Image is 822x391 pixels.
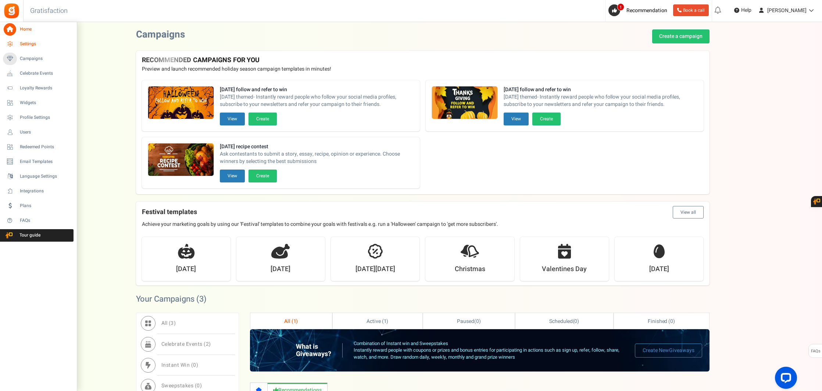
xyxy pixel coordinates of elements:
span: Help [739,7,751,14]
strong: [DATE][DATE] [355,264,395,274]
span: Active ( ) [367,317,389,325]
a: Email Templates [3,156,74,168]
h2: What is Giveaways? [296,343,343,358]
a: Create NewGiveaways [635,344,702,358]
p: Combination of Instant win and Sweepstakes Instantly reward people with coupons or prizes and bon... [354,340,626,361]
h4: RECOMMENDED CAMPAIGNS FOR YOU [142,57,704,64]
span: Celebrate Events [20,70,71,77]
span: Users [20,129,71,135]
span: ( ) [457,317,481,325]
span: 0 [670,317,673,325]
img: Recommended Campaigns [148,143,214,177]
a: Users [3,126,74,139]
a: Widgets [3,97,74,109]
a: Integrations [3,185,74,198]
a: FAQs [3,214,74,227]
span: Instant Win ( ) [161,361,199,369]
span: Profile Settings [20,114,71,121]
a: Help [731,4,754,16]
span: Tour guide [3,232,55,238]
p: Achieve your marketing goals by using our 'Festival' templates to combine your goals with festiva... [142,221,704,228]
span: Loyalty Rewards [20,85,71,91]
button: View [220,170,245,182]
span: 3 [199,293,204,305]
strong: [DATE] [649,264,669,274]
a: Celebrate Events [3,67,74,80]
a: Plans [3,200,74,212]
span: Finished ( ) [648,317,675,325]
h4: Festival templates [142,206,704,218]
span: [DATE] themed- Instantly reward people who follow your social media profiles, subscribe to your n... [220,93,414,108]
span: FAQs [20,217,71,224]
p: Preview and launch recommended holiday season campaign templates in minutes! [142,65,704,73]
span: 1 [617,3,624,11]
span: Language Settings [20,173,71,179]
strong: Christmas [455,264,485,274]
span: Integrations [20,188,71,194]
span: FAQs [811,344,821,358]
span: Home [20,26,71,32]
span: 0 [193,361,196,369]
a: Language Settings [3,170,74,183]
a: 1 Recommendation [608,4,670,16]
span: Giveaways [669,346,694,354]
span: 1 [384,317,387,325]
a: Create a campaign [652,29,710,43]
span: 0 [476,317,479,325]
a: Campaigns [3,53,74,65]
a: Home [3,23,74,36]
span: Sweepstakes ( ) [161,382,202,390]
span: [DATE] themed- Instantly reward people who follow your social media profiles, subscribe to your n... [504,93,698,108]
span: Plans [20,203,71,209]
strong: [DATE] follow and refer to win [220,86,414,93]
button: Create [249,113,277,125]
a: Book a call [673,4,709,16]
h3: Gratisfaction [22,4,76,18]
span: 1 [293,317,296,325]
button: Create [249,170,277,182]
span: Settings [20,41,71,47]
span: 2 [206,340,209,348]
a: Redeemed Points [3,141,74,153]
img: Gratisfaction [3,3,20,19]
strong: [DATE] [271,264,290,274]
a: Loyalty Rewards [3,82,74,95]
img: Recommended Campaigns [148,86,214,120]
span: All ( ) [161,319,176,327]
span: 0 [197,382,200,390]
button: View [504,113,529,125]
span: All ( ) [284,317,298,325]
span: Paused [457,317,474,325]
span: Ask contestants to submit a story, essay, recipe, opinion or experience. Choose winners by select... [220,150,414,165]
span: Redeemed Points [20,144,71,150]
span: Recommendation [626,7,667,14]
span: Celebrate Events ( ) [161,340,211,348]
strong: [DATE] recipe contest [220,143,414,150]
img: Recommended Campaigns [432,86,497,120]
span: Widgets [20,100,71,106]
a: Profile Settings [3,111,74,124]
button: Create [532,113,561,125]
span: Email Templates [20,159,71,165]
span: 3 [171,319,174,327]
span: [PERSON_NAME] [767,7,807,14]
span: Scheduled [549,317,573,325]
button: View all [673,206,704,218]
strong: [DATE] follow and refer to win [504,86,698,93]
span: Campaigns [20,56,71,62]
a: Settings [3,38,74,50]
h2: Your Campaigns ( ) [136,295,207,303]
strong: Valentines Day [542,264,587,274]
strong: [DATE] [176,264,196,274]
span: ( ) [549,317,579,325]
span: 0 [574,317,577,325]
button: View [220,113,245,125]
h2: Campaigns [136,29,185,40]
